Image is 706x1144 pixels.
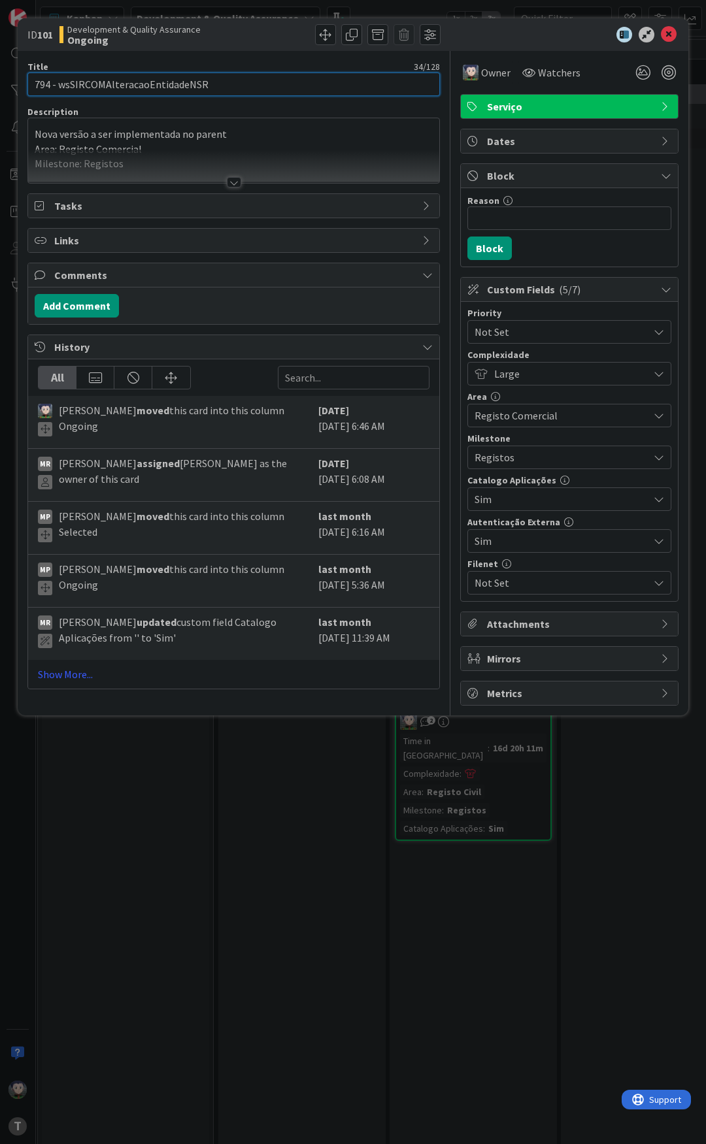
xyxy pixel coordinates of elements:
div: MR [38,615,52,630]
label: Title [27,61,48,73]
div: MP [38,563,52,577]
div: All [39,367,76,389]
span: Custom Fields [487,282,654,297]
span: Mirrors [487,651,654,666]
div: Catalogo Aplicações [467,476,671,485]
span: [PERSON_NAME] [PERSON_NAME] as the owner of this card [59,455,312,489]
span: Serviço [487,99,654,114]
b: last month [318,510,371,523]
b: [DATE] [318,457,349,470]
button: Add Comment [35,294,119,318]
span: Comments [54,267,416,283]
b: 101 [37,28,53,41]
label: Reason [467,195,499,206]
b: assigned [137,457,180,470]
a: Show More... [38,666,429,682]
span: Description [27,106,78,118]
div: 34 / 128 [52,61,440,73]
span: Metrics [487,685,654,701]
input: type card name here... [27,73,440,96]
img: LS [38,404,52,418]
span: Links [54,233,416,248]
span: Dates [487,133,654,149]
span: Not Set [475,575,648,591]
span: Not Set [475,323,642,341]
div: Filenet [467,559,671,568]
div: Autenticação Externa [467,517,671,527]
span: Sim [475,490,642,508]
b: updated [137,615,176,629]
div: [DATE] 5:36 AM [318,561,429,600]
span: Sim [475,532,642,550]
span: Block [487,168,654,184]
span: [PERSON_NAME] this card into this column Ongoing [59,402,312,436]
span: Attachments [487,616,654,632]
span: Owner [481,65,511,80]
span: Registos [475,448,642,466]
p: Area: Registo Comercial [35,142,433,157]
span: ( 5/7 ) [559,283,580,296]
div: Milestone [467,434,671,443]
div: [DATE] 6:16 AM [318,508,429,547]
b: Ongoing [67,35,201,45]
div: [DATE] 11:39 AM [318,614,429,653]
div: Priority [467,308,671,318]
span: Registo Comercial [475,406,642,425]
div: Area [467,392,671,401]
b: moved [137,404,169,417]
b: last month [318,615,371,629]
img: LS [463,65,479,80]
span: [PERSON_NAME] custom field Catalogo Aplicações from '' to 'Sim' [59,614,312,648]
span: Large [494,365,642,383]
span: Watchers [538,65,580,80]
span: ID [27,27,53,42]
div: [DATE] 6:08 AM [318,455,429,495]
span: Support [27,2,59,18]
span: Tasks [54,198,416,214]
input: Search... [278,366,429,389]
div: MR [38,457,52,471]
p: Nova versão a ser implementada no parent [35,127,433,142]
span: Development & Quality Assurance [67,24,201,35]
span: [PERSON_NAME] this card into this column Selected [59,508,312,542]
div: MP [38,510,52,524]
b: [DATE] [318,404,349,417]
div: [DATE] 6:46 AM [318,402,429,442]
div: Complexidade [467,350,671,359]
span: History [54,339,416,355]
b: last month [318,563,371,576]
button: Block [467,237,512,260]
b: moved [137,563,169,576]
b: moved [137,510,169,523]
span: [PERSON_NAME] this card into this column Ongoing [59,561,312,595]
